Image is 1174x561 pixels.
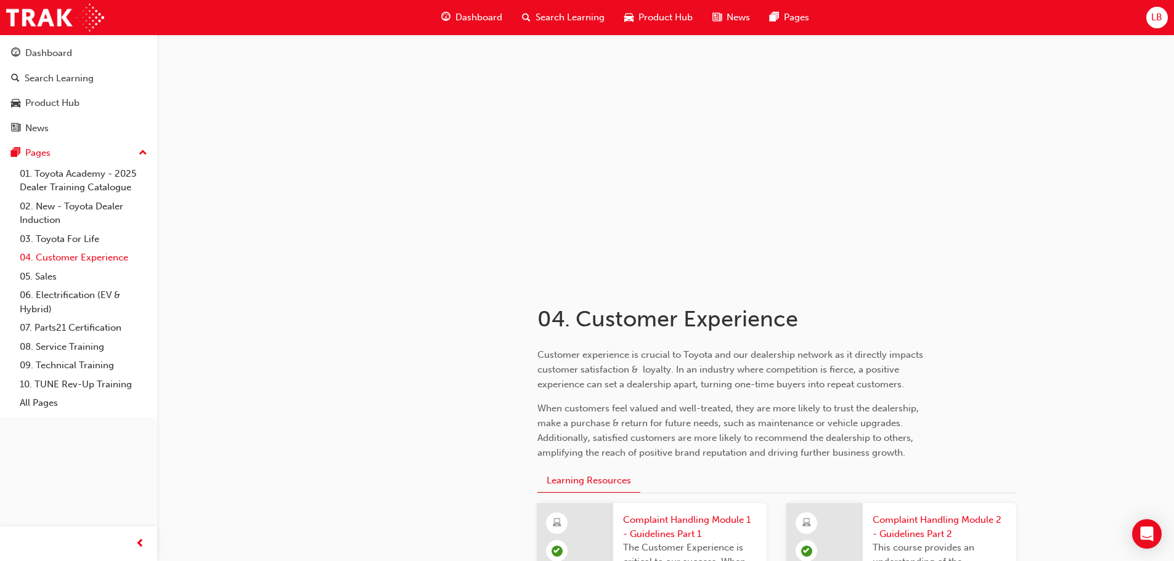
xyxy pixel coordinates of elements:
span: Search Learning [536,10,605,25]
span: Complaint Handling Module 2 - Guidelines Part 2 [873,513,1006,541]
a: guage-iconDashboard [431,5,512,30]
a: 05. Sales [15,267,152,286]
span: Product Hub [638,10,693,25]
a: All Pages [15,394,152,413]
span: News [727,10,750,25]
img: Trak [6,4,104,31]
span: search-icon [522,10,531,25]
div: Dashboard [25,46,72,60]
span: guage-icon [11,48,20,59]
span: learningRecordVerb_PASS-icon [801,546,812,557]
a: 01. Toyota Academy - 2025 Dealer Training Catalogue [15,164,152,197]
button: DashboardSearch LearningProduct HubNews [5,39,152,142]
a: 09. Technical Training [15,356,152,375]
div: Search Learning [25,71,94,86]
a: News [5,117,152,140]
span: pages-icon [11,148,20,159]
span: news-icon [11,123,20,134]
a: 02. New - Toyota Dealer Induction [15,197,152,230]
a: news-iconNews [703,5,760,30]
span: news-icon [712,10,722,25]
h1: 04. Customer Experience [537,305,942,333]
a: 08. Service Training [15,337,152,357]
span: Pages [784,10,809,25]
a: 04. Customer Experience [15,248,152,267]
a: 07. Parts21 Certification [15,318,152,337]
div: Open Intercom Messenger [1132,519,1162,549]
div: News [25,121,49,135]
a: 06. Electrification (EV & Hybrid) [15,286,152,318]
a: pages-iconPages [760,5,819,30]
span: learningRecordVerb_PASS-icon [552,546,563,557]
div: Product Hub [25,96,79,110]
span: prev-icon [136,536,145,552]
a: Search Learning [5,67,152,90]
span: guage-icon [441,10,450,25]
span: search-icon [11,73,20,84]
a: search-iconSearch Learning [512,5,614,30]
div: Pages [25,146,51,160]
button: LB [1146,7,1168,28]
span: learningResourceType_ELEARNING-icon [802,515,811,531]
a: car-iconProduct Hub [614,5,703,30]
button: Pages [5,142,152,164]
span: Dashboard [455,10,502,25]
span: car-icon [624,10,634,25]
a: 03. Toyota For Life [15,230,152,249]
span: car-icon [11,98,20,109]
span: Complaint Handling Module 1 - Guidelines Part 1 [623,513,757,541]
a: 10. TUNE Rev-Up Training [15,375,152,394]
a: Dashboard [5,42,152,65]
span: LB [1151,10,1162,25]
span: Customer experience is crucial to Toyota and our dealership network as it directly impacts custom... [537,349,926,390]
button: Learning Resources [537,469,640,493]
span: pages-icon [770,10,779,25]
span: When customers feel valued and well-treated, they are more likely to trust the dealership, make a... [537,403,921,458]
span: up-icon [139,145,147,161]
a: Product Hub [5,92,152,115]
span: learningResourceType_ELEARNING-icon [553,515,561,531]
